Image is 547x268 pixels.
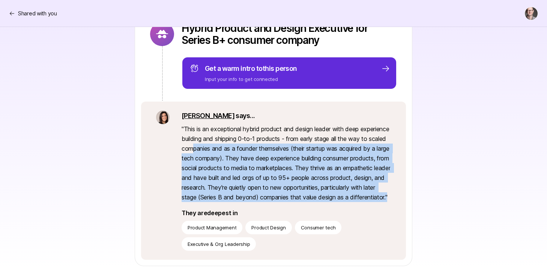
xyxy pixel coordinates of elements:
p: says... [182,111,391,121]
p: Shared with you [18,9,57,18]
p: Get a warm intro [205,63,297,74]
span: to this person [256,64,297,72]
a: [PERSON_NAME] [182,112,234,120]
img: 71d7b91d_d7cb_43b4_a7ea_a9b2f2cc6e03.jpg [156,111,170,124]
p: Product Management [188,224,236,231]
button: Matt MacQueen [524,7,538,20]
p: Consumer tech [301,224,336,231]
img: Matt MacQueen [525,7,538,20]
p: Input your info to get connected [205,75,297,83]
p: They are deepest in [182,208,391,218]
p: " This is an exceptional hybrid product and design leader with deep experience building and shipp... [182,124,391,202]
p: Product Design [251,224,286,231]
p: Executive & Org Leadership [188,240,250,248]
p: Hybrid Product and Design Executive for Series B+ consumer company [182,22,397,46]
